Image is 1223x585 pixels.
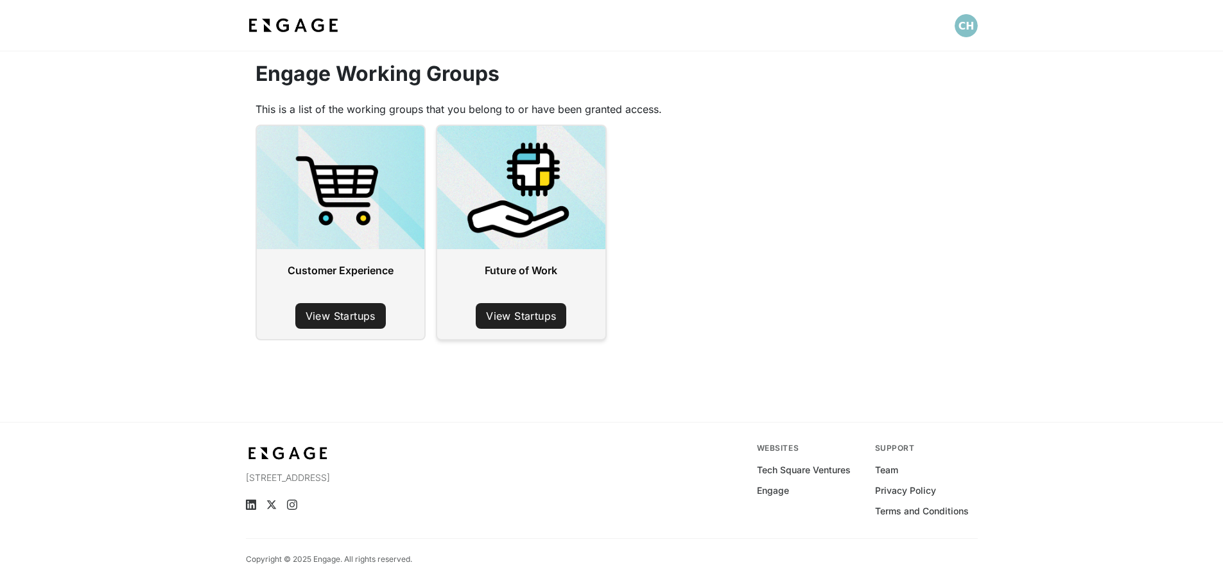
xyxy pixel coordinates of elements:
[757,464,851,476] a: Tech Square Ventures
[287,500,297,510] a: Instagram
[288,265,394,277] h3: Customer Experience
[875,464,898,476] a: Team
[246,471,469,484] p: [STREET_ADDRESS]
[757,484,789,497] a: Engage
[485,265,557,277] h3: Future of Work
[875,484,936,497] a: Privacy Policy
[757,443,860,453] div: Websites
[246,14,341,37] img: bdf1fb74-1727-4ba0-a5bd-bc74ae9fc70b.jpeg
[875,505,969,518] a: Terms and Conditions
[246,443,331,464] img: bdf1fb74-1727-4ba0-a5bd-bc74ae9fc70b.jpeg
[266,500,277,510] a: X (Twitter)
[246,500,469,510] ul: Social media
[295,303,386,329] a: View Startups
[246,500,256,510] a: LinkedIn
[476,303,566,329] a: View Startups
[256,62,968,86] h2: Engage Working Groups
[875,443,978,453] div: Support
[256,101,968,117] p: This is a list of the working groups that you belong to or have been granted access.
[246,554,412,564] p: Copyright © 2025 Engage. All rights reserved.
[955,14,978,37] button: Open profile menu
[955,14,978,37] img: Profile picture of Chris Hur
